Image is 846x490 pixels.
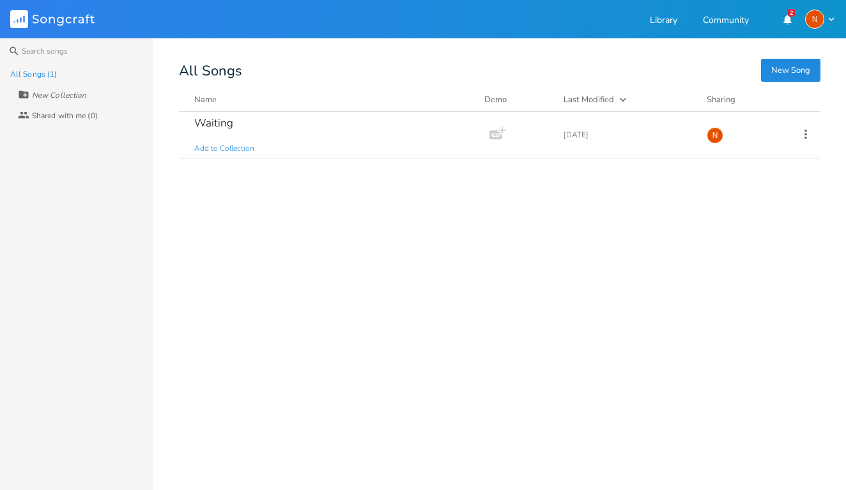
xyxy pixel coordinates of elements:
div: All Songs (1) [10,70,57,78]
div: Name [194,94,217,105]
button: Last Modified [564,93,691,106]
span: Add to Collection [194,143,254,154]
button: Name [194,93,469,106]
button: 2 [774,8,800,31]
div: Waiting [194,118,233,128]
div: All Songs [179,64,820,78]
div: nora.weatherby [707,127,723,144]
button: New Song [761,59,820,82]
div: 2 [788,9,795,17]
a: Library [650,16,677,27]
a: Community [703,16,749,27]
div: nora.weatherby [805,10,824,29]
div: New Collection [32,91,86,99]
button: N [805,10,836,29]
div: Shared with me (0) [32,112,98,119]
div: Last Modified [564,94,614,105]
div: Demo [484,93,548,106]
div: [DATE] [564,131,691,139]
div: Sharing [707,93,783,106]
